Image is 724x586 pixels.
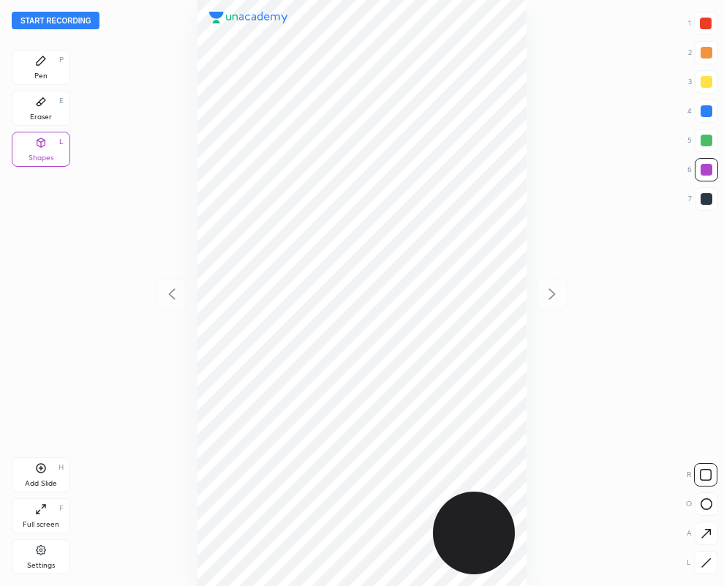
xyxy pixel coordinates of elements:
img: logo.38c385cc.svg [209,12,288,23]
div: Add Slide [25,480,57,487]
div: A [687,522,718,545]
div: H [59,464,64,471]
div: L [687,551,717,574]
div: R [687,463,717,487]
div: 1 [688,12,717,35]
div: O [686,492,718,516]
div: 6 [687,158,718,181]
div: Shapes [29,154,53,162]
div: P [59,56,64,64]
div: F [59,505,64,512]
div: 4 [687,99,718,123]
button: Start recording [12,12,99,29]
div: L [59,138,64,146]
div: Pen [34,72,48,80]
div: E [59,97,64,105]
div: 3 [688,70,718,94]
div: 5 [687,129,718,152]
div: 7 [688,187,718,211]
div: Eraser [30,113,52,121]
div: 2 [688,41,718,64]
div: Full screen [23,521,59,528]
div: Settings [27,562,55,569]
